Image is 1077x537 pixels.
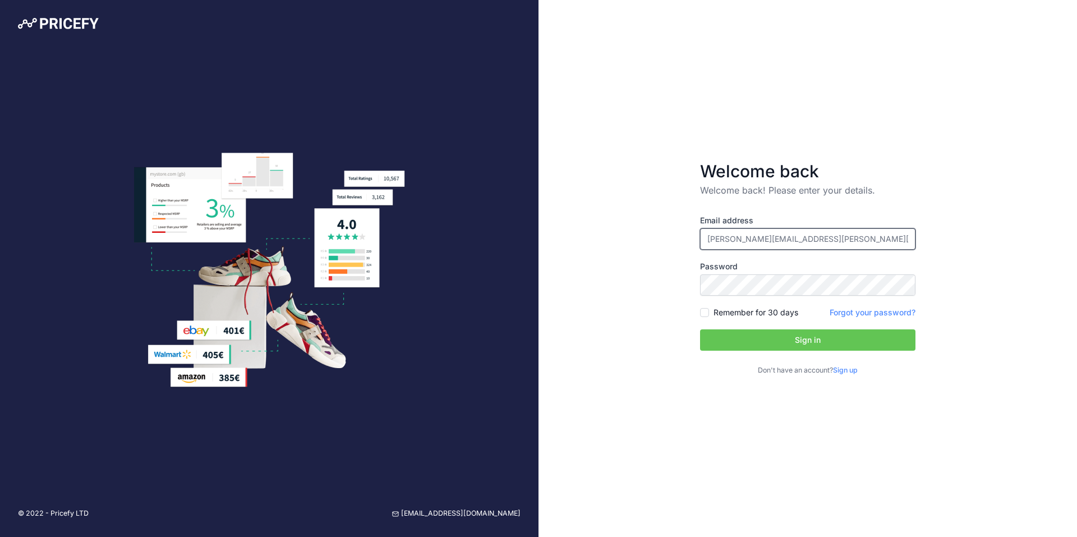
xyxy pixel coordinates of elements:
[833,366,858,374] a: Sign up
[392,508,521,519] a: [EMAIL_ADDRESS][DOMAIN_NAME]
[700,161,915,181] h3: Welcome back
[700,228,915,250] input: Enter your email
[830,307,915,317] a: Forgot your password?
[700,365,915,376] p: Don't have an account?
[700,329,915,351] button: Sign in
[700,215,915,226] label: Email address
[18,18,99,29] img: Pricefy
[18,508,89,519] p: © 2022 - Pricefy LTD
[700,183,915,197] p: Welcome back! Please enter your details.
[700,261,915,272] label: Password
[714,307,798,318] label: Remember for 30 days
